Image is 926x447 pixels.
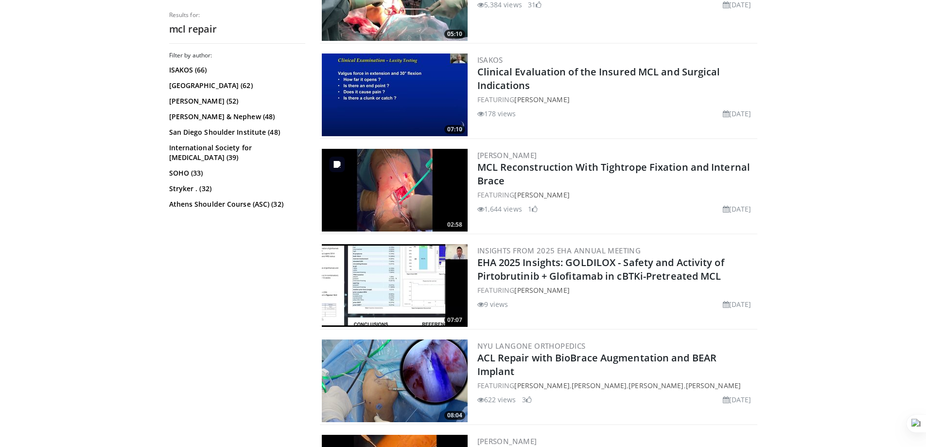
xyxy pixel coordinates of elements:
[572,381,627,390] a: [PERSON_NAME]
[444,411,465,420] span: 08:04
[477,285,755,295] div: FEATURING
[477,108,516,119] li: 178 views
[322,244,468,327] a: 07:07
[723,299,751,309] li: [DATE]
[169,96,303,106] a: [PERSON_NAME] (52)
[686,381,741,390] a: [PERSON_NAME]
[514,286,569,295] a: [PERSON_NAME]
[169,52,305,59] h3: Filter by author:
[322,149,468,232] img: 7414f952-2dbe-484b-a157-022ad333cc89.300x170_q85_crop-smart_upscale.jpg
[522,394,532,405] li: 3
[477,299,508,309] li: 9 views
[322,340,468,422] a: 08:04
[514,381,569,390] a: [PERSON_NAME]
[477,204,522,214] li: 1,644 views
[444,220,465,229] span: 02:58
[169,168,303,178] a: SOHO (33)
[322,54,468,136] img: 7c4acb4c-8d49-4fa9-a9f5-1a0ae55bd28a.300x170_q85_crop-smart_upscale.jpg
[322,149,468,232] a: 02:58
[169,112,303,122] a: [PERSON_NAME] & Nephew (48)
[322,244,468,327] img: 1a4d8242-2f5f-4469-b727-3264dfc5ff17.300x170_q85_crop-smart_upscale.jpg
[477,190,755,200] div: FEATURING
[477,351,717,378] a: ACL Repair with BioBrace Augmentation and BEAR Implant
[477,380,755,391] div: FEATURING , , ,
[477,341,586,351] a: NYU Langone Orthopedics
[477,161,751,187] a: MCL Reconstruction With Tightrope Fixation and Internal Brace
[169,143,303,162] a: International Society for [MEDICAL_DATA] (39)
[477,94,755,105] div: FEATURING
[322,54,468,136] a: 07:10
[169,184,303,194] a: Stryker . (32)
[528,204,538,214] li: 1
[477,55,503,65] a: ISAKOS
[169,11,305,19] p: Results for:
[169,65,303,75] a: ISAKOS (66)
[477,150,537,160] a: [PERSON_NAME]
[477,256,724,283] a: EHA 2025 Insights: GOLDILOX - Safety and Activity of Pirtobrutinib + Glofitamab in cBTKi-Pretreat...
[723,204,751,214] li: [DATE]
[723,108,751,119] li: [DATE]
[514,190,569,199] a: [PERSON_NAME]
[477,394,516,405] li: 622 views
[169,127,303,137] a: San Diego Shoulder Institute (48)
[477,436,537,446] a: [PERSON_NAME]
[444,125,465,134] span: 07:10
[169,199,303,209] a: Athens Shoulder Course (ASC) (32)
[477,65,720,92] a: Clinical Evaluation of the Insured MCL and Surgical Indications
[169,23,305,36] h2: mcl repair
[169,81,303,90] a: [GEOGRAPHIC_DATA] (62)
[629,381,683,390] a: [PERSON_NAME]
[322,340,468,422] img: d9857470-d814-40ac-9b99-e7be888c9cc4.jpg.300x170_q85_crop-smart_upscale.jpg
[723,394,751,405] li: [DATE]
[444,316,465,324] span: 07:07
[514,95,569,104] a: [PERSON_NAME]
[444,30,465,38] span: 05:10
[477,246,641,255] a: Insights from 2025 EHA Annual Meeting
